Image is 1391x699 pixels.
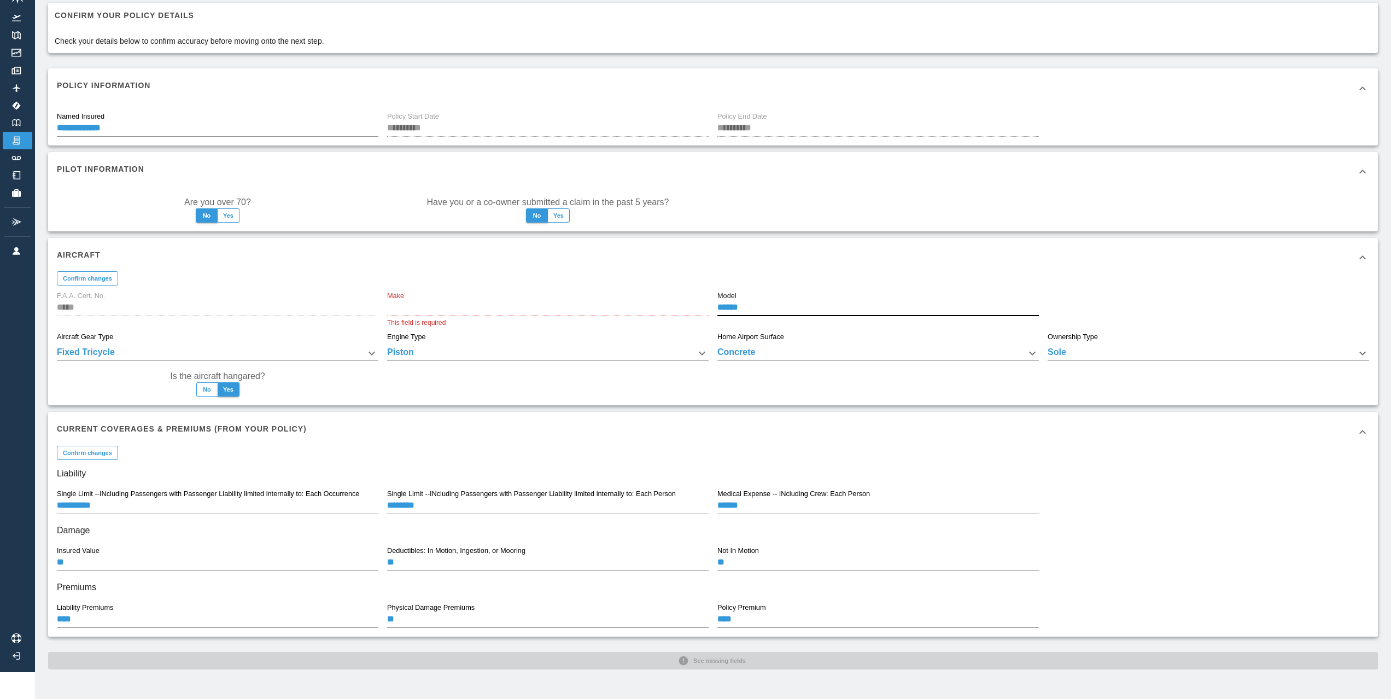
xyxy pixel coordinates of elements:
[57,112,104,121] label: Named Insured
[57,523,1369,538] h6: Damage
[57,546,100,556] label: Insured Value
[55,36,324,46] p: Check your details below to confirm accuracy before moving onto the next step.
[717,489,870,499] label: Medical Expense -- INcluding Crew: Each Person
[387,346,709,361] div: Piston
[387,112,439,121] label: Policy Start Date
[57,446,118,460] button: Confirm changes
[57,332,113,342] label: Aircraft Gear Type
[717,332,784,342] label: Home Airport Surface
[217,208,239,223] button: Yes
[196,382,218,397] button: No
[55,9,324,21] h6: Confirm your policy details
[57,291,106,301] label: F.A.A. Cert. No.
[717,112,767,121] label: Policy End Date
[57,271,118,286] button: Confirm changes
[526,208,548,223] button: No
[48,412,1378,451] div: Current Coverages & Premiums (from your policy)
[48,238,1378,277] div: Aircraft
[387,318,709,329] p: This field is required
[57,466,1369,481] h6: Liability
[387,603,475,613] label: Physical Damage Premiums
[196,208,218,223] button: No
[387,332,426,342] label: Engine Type
[48,152,1378,191] div: Pilot Information
[218,382,239,397] button: Yes
[427,196,669,208] label: Have you or a co-owner submitted a claim in the past 5 years?
[717,346,1039,361] div: Concrete
[547,208,570,223] button: Yes
[57,163,144,175] h6: Pilot Information
[57,580,1369,595] h6: Premiums
[57,489,359,499] label: Single Limit --INcluding Passengers with Passenger Liability limited internally to: Each Occurrence
[1048,332,1098,342] label: Ownership Type
[717,546,759,556] label: Not In Motion
[57,249,101,261] h6: Aircraft
[170,370,265,382] label: Is the aircraft hangared?
[717,603,766,613] label: Policy Premium
[57,423,307,435] h6: Current Coverages & Premiums (from your policy)
[48,68,1378,108] div: Policy Information
[57,603,113,613] label: Liability Premiums
[1048,346,1369,361] div: Sole
[717,291,737,301] label: Model
[184,196,251,208] label: Are you over 70?
[387,489,676,499] label: Single Limit --INcluding Passengers with Passenger Liability limited internally to: Each Person
[387,291,404,301] label: Make
[57,79,150,91] h6: Policy Information
[387,546,525,556] label: Deductibles: In Motion, Ingestion, or Mooring
[57,346,378,361] div: Fixed Tricycle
